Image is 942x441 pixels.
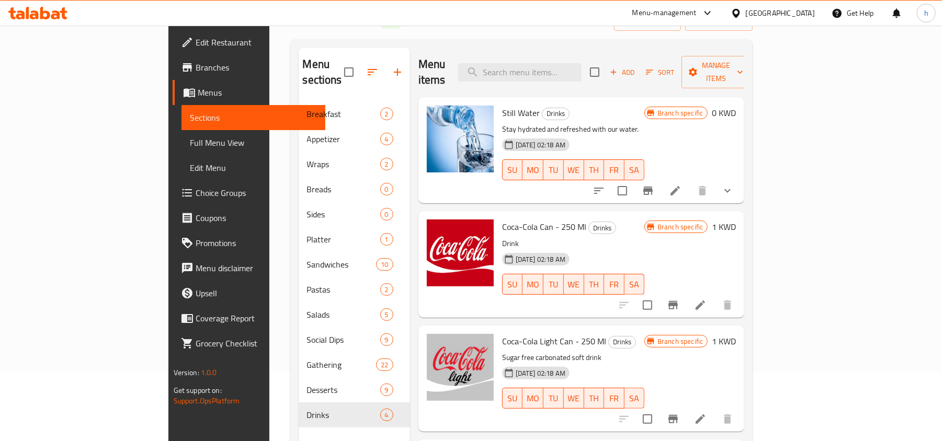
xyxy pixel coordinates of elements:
span: Desserts [307,384,380,396]
span: FR [608,277,620,292]
span: Drinks [542,108,569,120]
span: Select to update [637,294,659,316]
img: Coca-Cola Light Can - 250 Ml [427,334,494,401]
button: delete [715,407,740,432]
a: Menus [173,80,326,105]
button: WE [564,388,584,409]
button: SU [502,159,523,180]
h6: 1 KWD [712,219,736,234]
a: Edit menu item [669,184,682,197]
span: import [622,15,673,28]
div: Sandwiches [307,258,377,271]
button: SU [502,388,523,409]
div: items [380,108,393,120]
span: Menu disclaimer [196,262,317,274]
span: Drinks [307,409,380,421]
a: Edit menu item [694,413,707,425]
span: TU [548,391,559,406]
span: Coverage Report [196,312,317,324]
span: TU [548,163,559,178]
div: Appetizer [307,133,380,145]
span: Sort sections [360,60,385,85]
a: Choice Groups [173,180,326,205]
button: TU [543,159,563,180]
button: Sort [643,64,677,80]
div: items [380,308,393,321]
div: Sandwiches10 [299,252,410,277]
span: Sort [646,66,675,78]
span: Get support on: [174,384,222,397]
span: Breads [307,183,380,195]
span: Platter [307,233,380,246]
div: Social Dips [307,333,380,346]
a: Edit Menu [181,155,326,180]
button: TU [543,388,563,409]
a: Full Menu View [181,130,326,155]
button: Add section [385,60,410,85]
span: FR [608,163,620,178]
button: Branch-specific-item [635,178,661,203]
span: Breakfast [307,108,380,120]
div: items [380,158,393,170]
span: export [694,15,744,28]
div: items [376,258,393,271]
span: Gathering [307,358,377,371]
span: Branches [196,61,317,74]
span: 4 [381,134,393,144]
span: Select all sections [338,61,360,83]
span: Sections [190,111,317,124]
span: TU [548,277,559,292]
button: SA [625,159,644,180]
span: Select section [584,61,606,83]
span: WE [568,163,580,178]
div: items [380,384,393,396]
span: SU [507,277,518,292]
span: Branch specific [653,222,707,232]
span: Manage items [690,59,743,85]
div: items [380,183,393,195]
a: Grocery Checklist [173,331,326,356]
span: Drinks [609,336,635,348]
svg: Show Choices [721,184,734,197]
div: Pastas [307,283,380,296]
div: items [376,358,393,371]
a: Sections [181,105,326,130]
a: Coupons [173,205,326,230]
span: TH [588,163,600,178]
span: 9 [381,385,393,395]
span: Coca-Cola Light Can - 250 Ml [502,333,606,349]
div: Gathering22 [299,352,410,377]
h6: 1 KWD [712,334,736,349]
input: search [458,63,582,82]
button: TH [584,159,604,180]
span: 2 [381,285,393,295]
span: Grocery Checklist [196,337,317,350]
div: Wraps2 [299,152,410,177]
a: Edit Restaurant [173,30,326,55]
span: Branch specific [653,108,707,118]
span: Salads [307,308,380,321]
div: Drinks4 [299,402,410,427]
span: Choice Groups [196,187,317,199]
span: SA [629,391,640,406]
span: Branch specific [653,336,707,346]
span: Sort items [639,64,682,80]
div: items [380,333,393,346]
span: Full Menu View [190,136,317,149]
div: Desserts9 [299,377,410,402]
span: Version: [174,366,199,379]
span: SU [507,391,518,406]
div: Sides [307,208,380,220]
span: Drinks [589,222,616,234]
button: SA [625,274,644,295]
span: Add [608,66,637,78]
a: Edit menu item [694,299,707,311]
button: show more [715,178,740,203]
img: Coca-Cola Can - 250 Ml [427,219,494,286]
span: Add item [606,64,639,80]
div: items [380,409,393,421]
span: 22 [377,360,392,370]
